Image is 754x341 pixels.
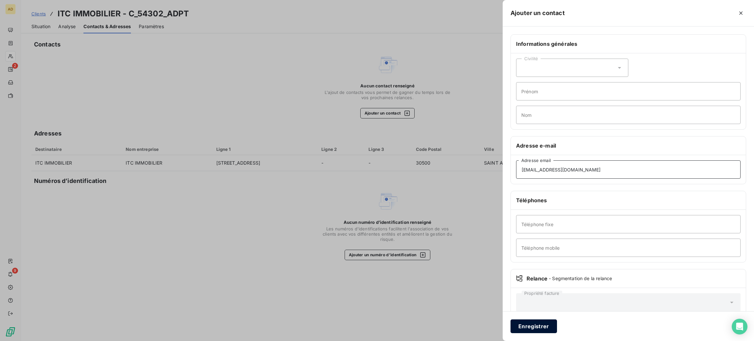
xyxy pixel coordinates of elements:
div: Open Intercom Messenger [732,319,747,334]
h6: Adresse e-mail [516,142,741,150]
div: Relance [516,275,741,282]
button: Enregistrer [511,319,557,333]
span: - Segmentation de la relance [549,275,612,282]
input: placeholder [516,106,741,124]
input: placeholder [516,160,741,179]
h5: Ajouter un contact [511,9,565,18]
input: placeholder [516,239,741,257]
input: placeholder [516,82,741,100]
h6: Téléphones [516,196,741,204]
input: placeholder [516,215,741,233]
h6: Informations générales [516,40,741,48]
